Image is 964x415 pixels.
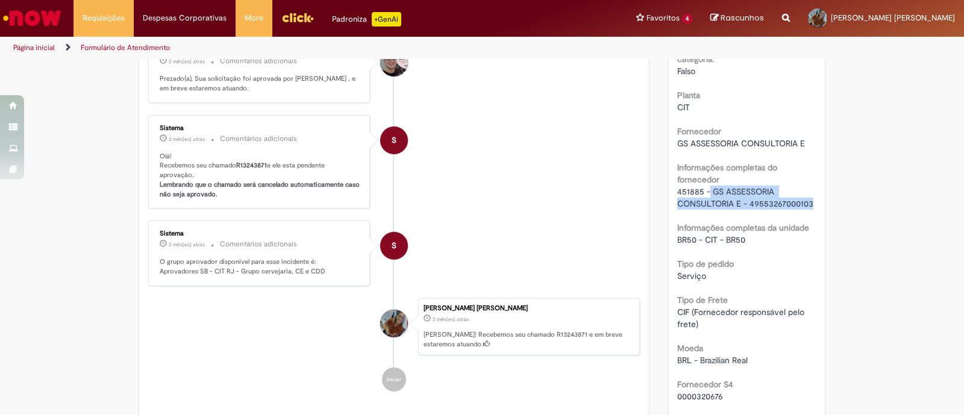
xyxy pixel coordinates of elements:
span: Despesas Corporativas [143,12,227,24]
div: Danielle Schuindt Bezerra Amorim [380,310,408,337]
span: GS ASSESSORIA CONSULTORIA E [677,138,805,149]
span: [PERSON_NAME] [PERSON_NAME] [831,13,955,23]
div: Arthur Troller Guilhermano [380,49,408,76]
p: +GenAi [372,12,401,27]
span: 451885 - GS ASSESSORIA CONSULTORIA E - 49553267000103 [677,186,813,209]
span: BRL - Brazilian Real [677,355,748,366]
span: Favoritos [646,12,680,24]
b: Fornecedor [677,126,721,137]
img: click_logo_yellow_360x200.png [281,8,314,27]
b: Declaro que sou usuário de marketing ou sales devidamente autorizado a efetuar compras nessa cate... [677,17,810,64]
p: Prezado(a), Sua solicitação foi aprovada por [PERSON_NAME] , e em breve estaremos atuando. [160,74,360,93]
span: S [392,126,396,155]
time: 04/07/2025 17:03:29 [169,241,205,248]
p: Olá! Recebemos seu chamado e ele esta pendente aprovação. [160,152,360,199]
span: 2 mês(es) atrás [169,58,205,65]
div: System [380,126,408,154]
b: Fornecedor S4 [677,379,733,390]
span: Requisições [83,12,125,24]
b: Tipo de Frete [677,295,728,305]
small: Comentários adicionais [220,239,297,249]
span: More [245,12,263,24]
b: Tipo de pedido [677,258,734,269]
div: Sistema [160,230,360,237]
time: 07/07/2025 22:07:49 [169,58,205,65]
span: 2 mês(es) atrás [169,241,205,248]
span: Rascunhos [721,12,764,23]
div: [PERSON_NAME] [PERSON_NAME] [424,305,633,312]
img: ServiceNow [1,6,63,30]
ul: Trilhas de página [9,37,634,59]
span: Serviço [677,270,706,281]
span: 4 [682,14,692,24]
span: 2 mês(es) atrás [169,136,205,143]
span: 2 mês(es) atrás [433,316,469,323]
b: Planta [677,90,700,101]
a: Rascunhos [710,13,764,24]
a: Página inicial [13,43,55,52]
p: O grupo aprovador disponível para esse incidente é: Aprovadores SB - CIT RJ - Grupo cervejaria, C... [160,257,360,276]
div: Padroniza [332,12,401,27]
b: R13243871 [236,161,267,170]
div: System [380,232,408,260]
p: [PERSON_NAME]! Recebemos seu chamado R13243871 e em breve estaremos atuando. [424,330,633,349]
div: Sistema [160,125,360,132]
b: Informações completas do fornecedor [677,162,777,185]
small: Comentários adicionais [220,56,297,66]
small: Comentários adicionais [220,134,297,144]
span: 0000320676 [677,391,723,402]
b: Lembrando que o chamado será cancelado automaticamente caso não seja aprovado. [160,180,361,199]
b: Informações completas da unidade [677,222,809,233]
li: Danielle Schuindt Bezerra Amorim [148,298,640,356]
time: 04/07/2025 17:03:33 [169,136,205,143]
time: 04/07/2025 17:03:21 [433,316,469,323]
span: Falso [677,66,695,76]
span: S [392,231,396,260]
span: BR50 - CIT - BR50 [677,234,745,245]
b: Moeda [677,343,703,354]
a: Formulário de Atendimento [81,43,170,52]
span: CIT [677,102,690,113]
span: CIF (Fornecedor responsável pelo frete) [677,307,807,329]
